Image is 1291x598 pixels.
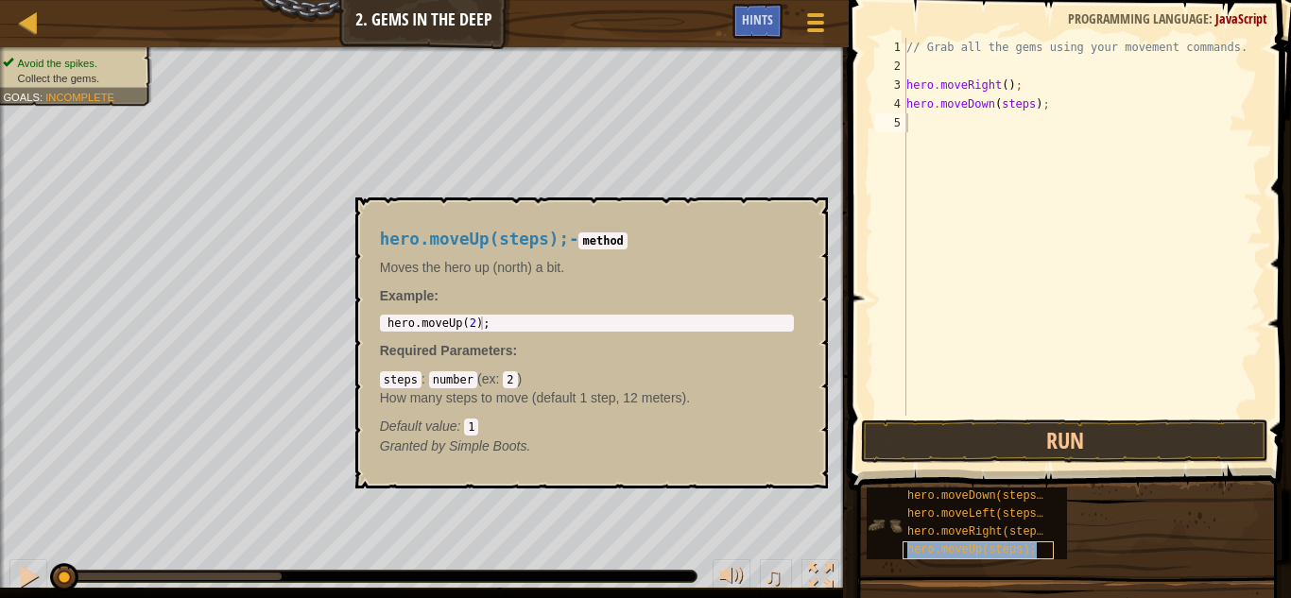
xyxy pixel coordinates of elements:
img: portrait.png [867,507,903,543]
span: hero.moveUp(steps); [380,230,569,248]
span: Hints [742,10,773,28]
button: Adjust volume [713,559,750,598]
button: Ctrl + P: Pause [9,559,47,598]
span: hero.moveDown(steps); [907,489,1050,503]
code: number [429,371,477,388]
div: 5 [875,113,906,132]
div: 1 [875,38,906,57]
code: method [578,232,627,249]
span: Goals [3,91,40,103]
span: JavaScript [1215,9,1267,27]
span: : [422,371,429,386]
p: Moves the hero up (north) a bit. [380,258,794,277]
code: steps [380,371,422,388]
span: : [456,419,464,434]
span: ex [482,371,496,386]
button: Toggle fullscreen [801,559,839,598]
button: Show game menu [792,4,839,48]
span: Required Parameters [380,343,513,358]
span: hero.moveUp(steps); [907,543,1037,556]
span: Default value [380,419,457,434]
div: 2 [875,57,906,76]
div: ( ) [380,369,794,436]
h4: - [380,231,794,248]
span: ♫ [764,562,783,590]
span: : [1209,9,1215,27]
button: Run [861,419,1268,463]
span: Example [380,288,435,303]
span: : [40,91,45,103]
span: hero.moveLeft(steps); [907,507,1050,521]
code: 1 [464,419,478,436]
div: 3 [875,76,906,94]
span: Incomplete [45,91,114,103]
span: Collect the gems. [18,72,100,84]
p: How many steps to move (default 1 step, 12 meters). [380,388,794,407]
span: : [513,343,518,358]
strong: : [380,288,439,303]
div: 4 [875,94,906,113]
span: Granted by [380,438,449,453]
li: Collect the gems. [3,71,141,86]
button: ♫ [760,559,792,598]
code: 2 [503,371,517,388]
em: Simple Boots. [380,438,531,453]
li: Avoid the spikes. [3,56,141,71]
span: hero.moveRight(steps); [907,525,1057,538]
span: Avoid the spikes. [18,57,97,69]
span: : [495,371,503,386]
span: Programming language [1068,9,1209,27]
